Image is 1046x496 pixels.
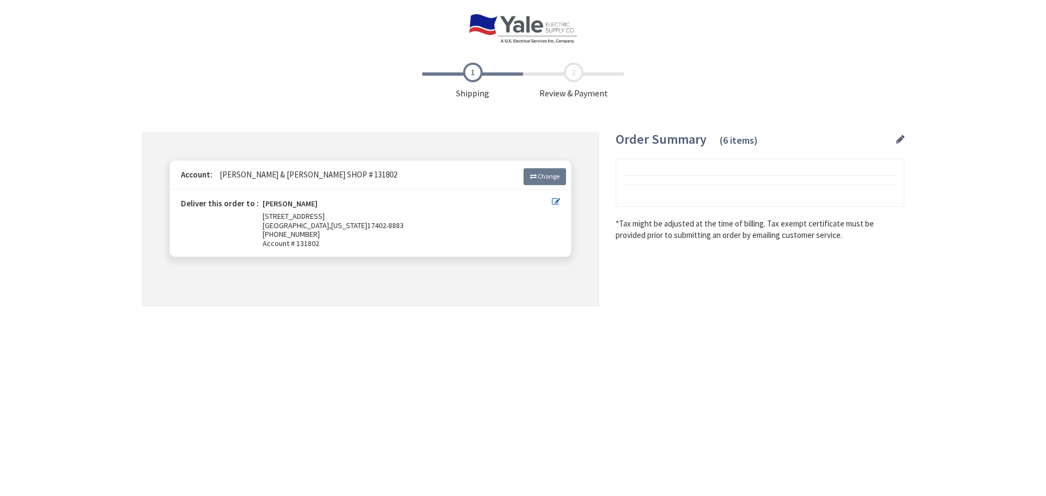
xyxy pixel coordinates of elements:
span: [PHONE_NUMBER] [263,229,320,239]
strong: Deliver this order to : [181,198,259,209]
span: 17402-8883 [367,221,404,230]
span: Order Summary [616,131,707,148]
span: [US_STATE] [331,221,367,230]
strong: [PERSON_NAME] [263,199,318,212]
span: Shipping [422,63,523,100]
a: Change [524,168,566,185]
span: Change [538,172,560,180]
strong: Account: [181,169,212,180]
span: (6 items) [720,134,758,146]
span: Review & Payment [523,63,624,100]
span: [GEOGRAPHIC_DATA], [263,221,331,230]
span: Account # 131802 [263,239,552,248]
img: Yale Electric Supply Co. [469,14,577,44]
: *Tax might be adjusted at the time of billing. Tax exempt certificate must be provided prior to s... [616,218,904,241]
span: [STREET_ADDRESS] [263,211,325,221]
span: [PERSON_NAME] & [PERSON_NAME] SHOP # 131802 [214,169,397,180]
